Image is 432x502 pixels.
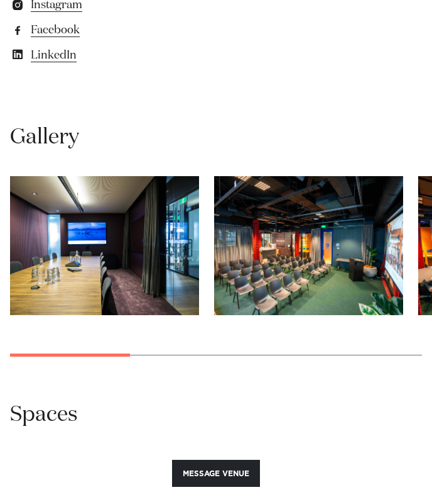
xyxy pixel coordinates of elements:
button: Message Venue [172,460,260,487]
a: LinkedIn [10,47,422,64]
h2: Gallery [10,123,79,152]
a: Facebook [10,21,422,39]
swiper-slide: 1 / 7 [10,176,199,315]
h2: Spaces [10,401,78,429]
swiper-slide: 2 / 7 [214,176,403,315]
